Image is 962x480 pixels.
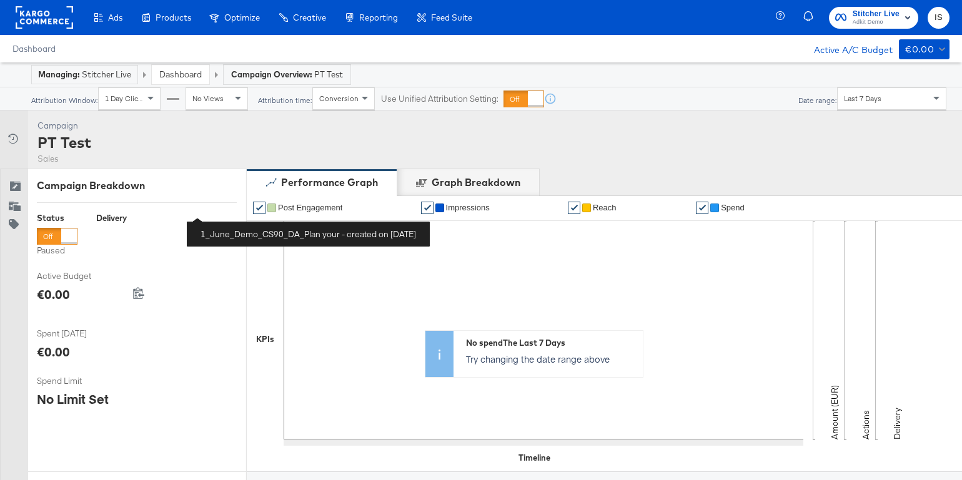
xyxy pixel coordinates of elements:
[224,12,260,22] span: Optimize
[432,175,520,190] div: Graph Breakdown
[37,390,109,408] div: No Limit Set
[568,202,580,214] a: ✔
[38,69,80,79] strong: Managing:
[37,245,77,257] label: Paused
[905,42,934,57] div: €0.00
[381,93,498,105] label: Use Unified Attribution Setting:
[37,212,77,224] div: Status
[466,353,637,365] p: Try changing the date range above
[37,153,91,165] div: Sales
[899,39,950,59] button: €0.00
[38,69,131,81] div: Stitcher Live
[314,69,343,81] span: PT Test
[431,12,472,22] span: Feed Suite
[156,12,191,22] span: Products
[933,11,945,25] span: IS
[159,69,202,80] a: Dashboard
[37,132,91,153] div: PT Test
[253,202,265,214] a: ✔
[853,17,900,27] span: Adkit Demo
[37,343,70,361] div: €0.00
[37,179,237,193] div: Campaign Breakdown
[721,203,745,212] span: Spend
[37,328,131,340] span: Spent [DATE]
[421,202,434,214] a: ✔
[593,203,617,212] span: Reach
[466,337,637,349] div: No spend The Last 7 Days
[928,7,950,29] button: IS
[37,285,70,303] div: €0.00
[105,94,146,103] span: 1 Day Clicks
[446,203,490,212] span: Impressions
[231,69,312,79] strong: Campaign Overview:
[853,7,900,21] span: Stitcher Live
[696,202,708,214] a: ✔
[37,270,131,282] span: Active Budget
[192,94,224,103] span: No Views
[281,175,378,190] div: Performance Graph
[31,96,98,105] div: Attribution Window:
[108,12,122,22] span: Ads
[319,94,359,103] span: Conversion
[829,7,918,29] button: Stitcher LiveAdkit Demo
[798,96,837,105] div: Date range:
[801,39,893,58] div: Active A/C Budget
[293,12,326,22] span: Creative
[844,94,881,103] span: Last 7 Days
[37,120,91,132] div: Campaign
[257,96,312,105] div: Attribution time:
[37,375,131,387] span: Spend Limit
[12,44,56,54] a: Dashboard
[359,12,398,22] span: Reporting
[96,212,127,224] div: Delivery
[278,203,342,212] span: Post Engagement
